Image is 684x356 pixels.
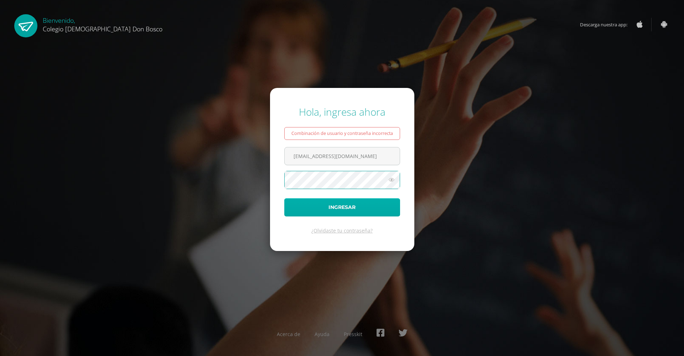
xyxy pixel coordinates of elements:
[284,127,400,140] div: Combinación de usuario y contraseña incorrecta
[285,147,400,165] input: Correo electrónico o usuario
[315,331,330,337] a: Ayuda
[344,331,362,337] a: Presskit
[284,105,400,119] div: Hola, ingresa ahora
[311,227,373,234] a: ¿Olvidaste tu contraseña?
[277,331,300,337] a: Acerca de
[580,18,634,31] span: Descarga nuestra app:
[284,198,400,216] button: Ingresar
[43,14,162,33] div: Bienvenido,
[43,25,162,33] span: Colegio [DEMOGRAPHIC_DATA] Don Bosco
